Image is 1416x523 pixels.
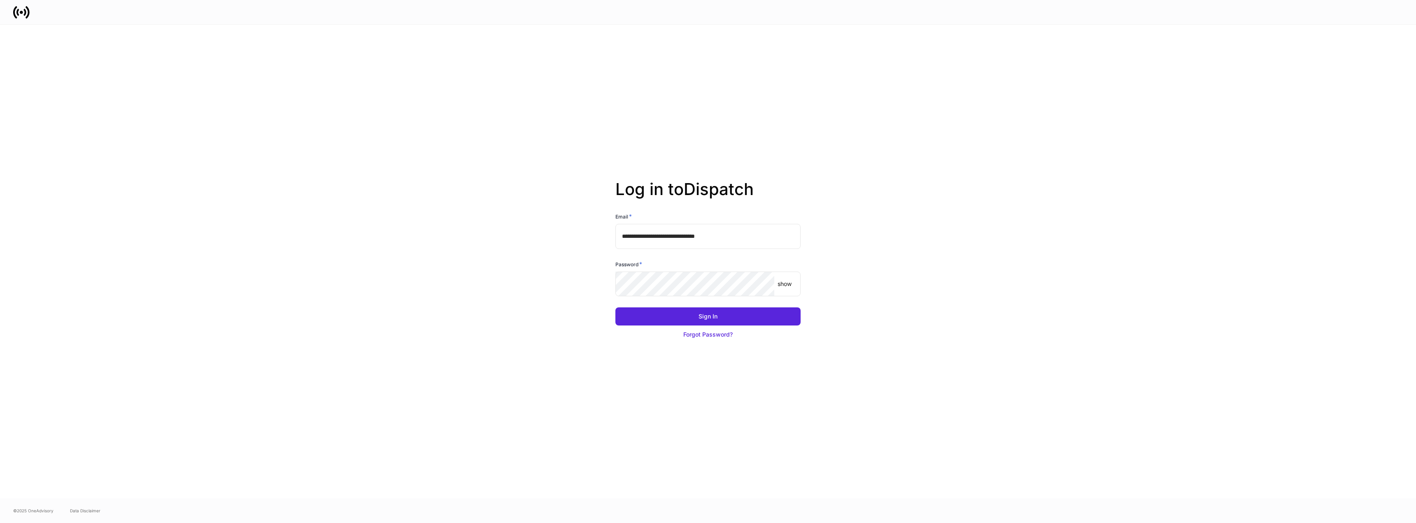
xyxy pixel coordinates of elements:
button: Sign In [615,307,801,325]
h6: Email [615,212,632,221]
button: Forgot Password? [615,325,801,344]
div: Sign In [699,312,717,321]
div: Forgot Password? [683,330,733,339]
p: show [778,280,792,288]
span: © 2025 OneAdvisory [13,507,54,514]
a: Data Disclaimer [70,507,100,514]
h2: Log in to Dispatch [615,179,801,212]
h6: Password [615,260,642,268]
